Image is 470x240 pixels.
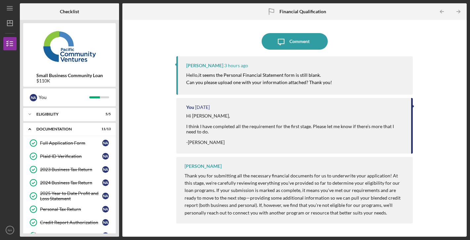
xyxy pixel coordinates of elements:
[8,228,12,232] text: NA
[186,72,332,79] p: Hello,
[40,207,102,212] div: Personal Tax Return
[26,136,112,150] a: Full Application FormNA
[224,63,248,68] time: 2025-09-17 22:20
[289,33,310,50] div: Comment
[26,189,112,203] a: 2025 Year to Date Profit and Loss StatementNA
[40,191,102,201] div: 2025 Year to Date Profit and Loss Statement
[26,163,112,176] a: 2023 Business Tax ReturnNA
[60,9,79,14] b: Checklist
[102,179,109,186] div: N A
[36,112,94,116] div: Eligibility
[36,73,103,78] b: Small Business Community Loan
[102,140,109,146] div: N A
[23,26,116,66] img: Product logo
[26,203,112,216] a: Personal Tax ReturnNA
[195,105,210,110] time: 2025-09-17 00:15
[3,223,17,237] button: NA
[26,150,112,163] a: Plaid ID VerificationNA
[36,127,94,131] div: Documentation
[40,154,102,159] div: Plaid ID Verification
[186,63,223,68] div: [PERSON_NAME]
[40,167,102,172] div: 2023 Business Tax Return
[26,176,112,189] a: 2024 Business Tax ReturnNA
[185,172,406,216] p: Thank you for submitting all the necessary financial documents for us to underwrite your applicat...
[40,180,102,185] div: 2024 Business Tax Return
[102,166,109,173] div: N A
[39,92,89,103] div: You
[99,127,111,131] div: 11 / 13
[185,164,222,169] div: [PERSON_NAME]
[102,206,109,213] div: N A
[102,153,109,160] div: N A
[36,78,103,83] div: $110K
[102,193,109,199] div: N A
[198,72,321,78] mark: it seems the Personal Financial Statement form is still blank.
[40,140,102,146] div: Full Application Form
[186,113,405,145] div: Hi [PERSON_NAME], I think I have completed all the requirement for the first stage. Please let me...
[40,220,102,225] div: Credit Report Authorization
[26,216,112,229] a: Credit Report AuthorizationNA
[102,232,109,239] div: N A
[99,112,111,116] div: 5 / 5
[102,219,109,226] div: N A
[186,79,332,85] mark: Can you please upload one with your information attached? Thank you!
[30,94,37,101] div: N A
[279,9,326,14] b: Financial Qualification
[186,105,194,110] div: You
[262,33,328,50] button: Comment
[40,233,102,238] div: Personal Financial Statement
